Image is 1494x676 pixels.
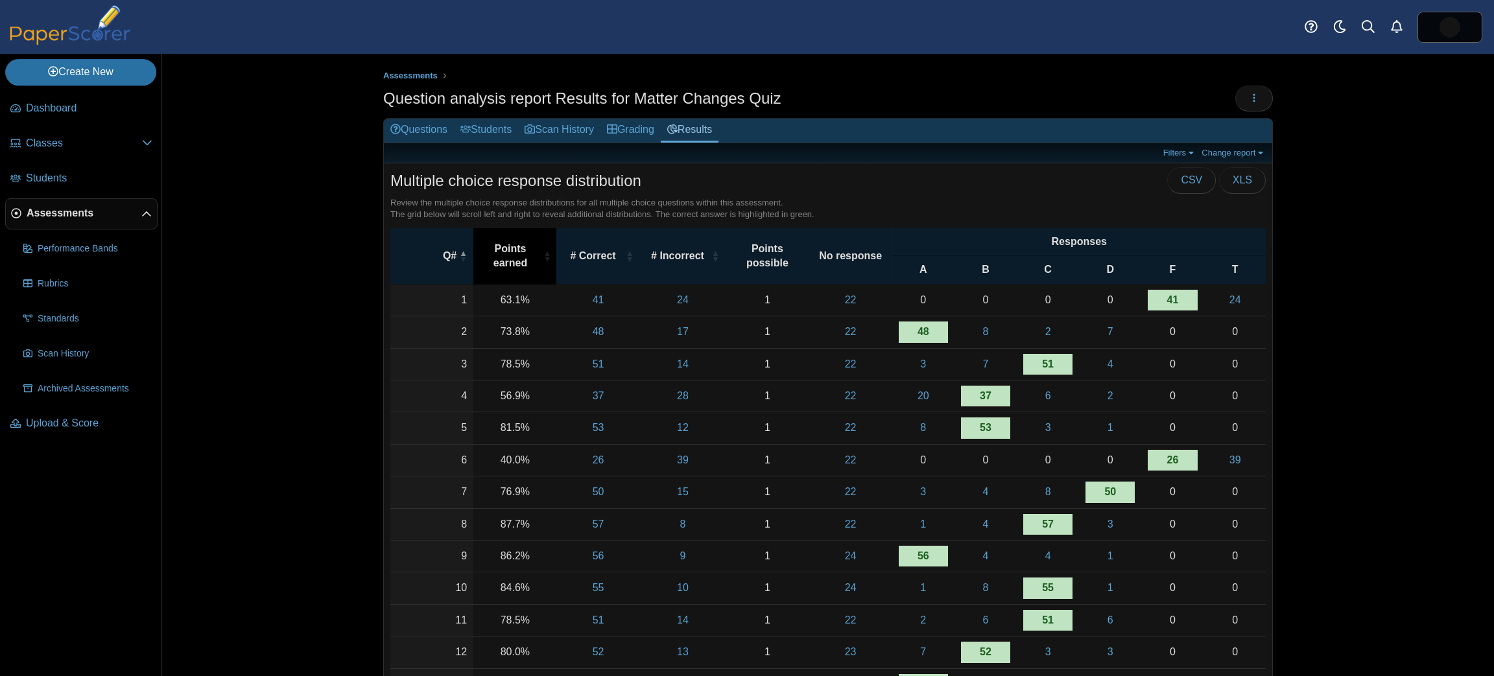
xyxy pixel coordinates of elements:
[961,354,1010,375] a: 7
[390,285,473,316] td: 1
[726,605,809,636] td: 1
[1382,13,1411,41] a: Alerts
[18,373,158,404] a: Archived Assessments
[961,386,1010,406] a: 37
[899,453,948,467] div: 0
[563,514,633,535] a: 57
[1023,514,1073,535] a: 57
[646,482,720,502] a: 15
[390,316,473,348] td: 2
[390,509,473,541] td: 8
[815,577,885,598] a: 24
[1148,581,1197,595] div: 0
[961,453,1010,467] div: 0
[899,386,948,406] a: 20
[563,290,633,310] a: 41
[390,445,473,476] td: 6
[26,416,152,430] span: Upload & Score
[815,321,885,342] a: 22
[1160,147,1200,158] a: Filters
[563,249,622,263] span: # Correct
[899,482,948,502] a: 3
[27,206,141,220] span: Assessments
[899,546,948,566] a: 56
[390,605,473,636] td: 11
[1148,613,1197,627] div: 0
[899,354,948,375] a: 3
[1148,485,1197,499] div: 0
[1148,389,1197,403] div: 0
[726,445,809,476] td: 1
[26,136,142,150] span: Classes
[563,482,633,502] a: 50
[961,262,1010,277] span: B
[726,541,809,572] td: 1
[390,380,473,412] td: 4
[473,316,556,348] td: 73.8%
[459,250,467,262] span: Q# : Activate to invert sorting
[390,412,473,444] td: 5
[473,445,556,476] td: 40.0%
[1148,357,1197,371] div: 0
[961,482,1010,502] a: 4
[390,572,473,604] td: 10
[726,509,809,541] td: 1
[646,642,720,662] a: 13
[1023,262,1073,277] span: C
[38,277,152,290] span: Rubrics
[1211,581,1260,595] div: 0
[473,541,556,572] td: 86.2%
[1085,514,1135,535] a: 3
[390,636,473,668] td: 12
[815,482,885,502] a: 22
[815,249,885,263] span: No response
[390,197,1266,220] div: Review the multiple choice response distributions for all multiple choice questions within this a...
[5,59,156,85] a: Create New
[1023,321,1073,342] a: 2
[961,546,1010,566] a: 4
[1085,453,1135,467] div: 0
[646,354,720,375] a: 14
[473,380,556,412] td: 56.9%
[1211,389,1260,403] div: 0
[1181,174,1202,185] span: CSV
[646,450,720,471] a: 39
[961,293,1010,307] div: 0
[18,303,158,334] a: Standards
[899,321,948,342] a: 48
[899,417,948,438] a: 8
[563,386,633,406] a: 37
[1148,262,1197,277] span: F
[518,119,600,143] a: Scan History
[1085,262,1135,277] span: D
[390,476,473,508] td: 7
[1211,262,1260,277] span: T
[646,249,709,263] span: # Incorrect
[1023,642,1073,662] a: 3
[600,119,661,143] a: Grading
[1148,325,1197,339] div: 0
[626,250,634,262] span: # Correct : Activate to sort
[646,546,720,566] a: 9
[899,235,1260,249] span: Responses
[1085,386,1135,406] a: 2
[661,119,718,143] a: Results
[646,321,720,342] a: 17
[646,290,720,310] a: 24
[815,514,885,535] a: 22
[726,316,809,348] td: 1
[1211,645,1260,659] div: 0
[1211,357,1260,371] div: 0
[563,577,633,598] a: 55
[1023,417,1073,438] a: 3
[5,36,135,47] a: PaperScorer
[815,610,885,631] a: 22
[815,417,885,438] a: 22
[899,514,948,535] a: 1
[815,450,885,471] a: 22
[1023,293,1073,307] div: 0
[1023,453,1073,467] div: 0
[18,268,158,299] a: Rubrics
[1211,290,1260,310] a: 24
[5,128,158,159] a: Classes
